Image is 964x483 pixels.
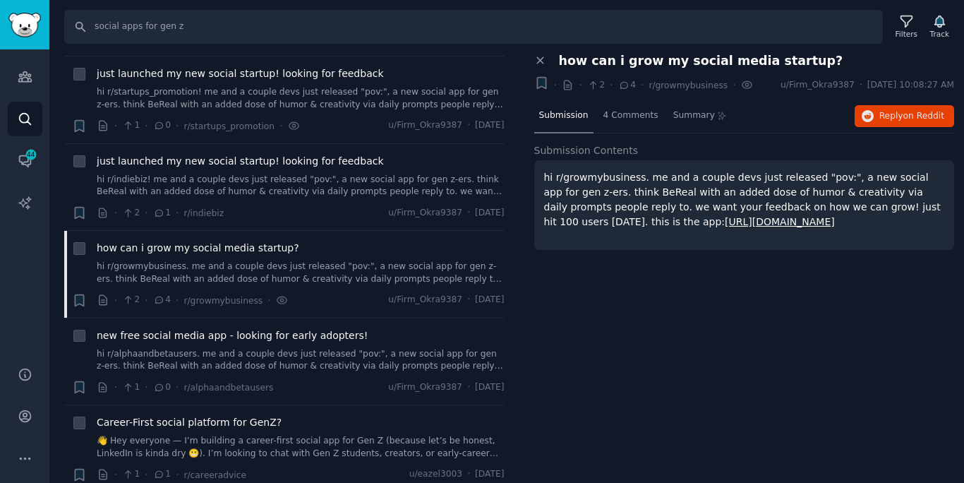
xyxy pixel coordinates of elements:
[176,467,179,482] span: ·
[733,78,735,93] span: ·
[467,468,470,481] span: ·
[649,80,728,90] span: r/growmybusiness
[153,119,171,132] span: 0
[97,154,384,169] a: just launched my new social startup! looking for feedback
[554,78,557,93] span: ·
[587,79,605,92] span: 2
[122,294,140,306] span: 2
[145,380,147,395] span: ·
[534,143,639,158] span: Submission Contents
[641,78,644,93] span: ·
[603,109,658,122] span: 4 Comments
[618,79,636,92] span: 4
[388,207,462,220] span: u/Firm_Okra9387
[97,348,505,373] a: hi r/alphaandbetausers. me and a couple devs just released "pov:", a new social app for gen z-ers...
[176,205,179,220] span: ·
[176,293,179,308] span: ·
[176,380,179,395] span: ·
[153,381,171,394] span: 0
[153,207,171,220] span: 1
[114,119,117,133] span: ·
[153,294,171,306] span: 4
[467,207,470,220] span: ·
[145,119,147,133] span: ·
[903,111,944,121] span: on Reddit
[97,435,505,460] a: 👋 Hey everyone — I’m building a career-first social app for Gen Z (because let’s be honest, Linke...
[930,29,949,39] div: Track
[183,383,273,393] span: r/alphaandbetausers
[122,207,140,220] span: 2
[122,381,140,394] span: 1
[475,207,504,220] span: [DATE]
[176,119,179,133] span: ·
[544,170,945,229] p: hi r/growmybusiness. me and a couple devs just released "pov:", a new social app for gen z-ers. t...
[867,79,954,92] span: [DATE] 10:08:27 AM
[925,12,954,42] button: Track
[467,294,470,306] span: ·
[879,110,944,123] span: Reply
[8,13,41,37] img: GummySearch logo
[122,468,140,481] span: 1
[114,205,117,220] span: ·
[388,294,462,306] span: u/Firm_Okra9387
[475,294,504,306] span: [DATE]
[725,216,835,227] a: [URL][DOMAIN_NAME]
[97,328,368,343] a: new free social media app - looking for early adopters!
[97,174,505,198] a: hi r/indiebiz! me and a couple devs just released "pov:", a new social app for gen z-ers. think B...
[183,208,224,218] span: r/indiebiz
[25,150,37,160] span: 44
[97,86,505,111] a: hi r/startups_promotion! me and a couple devs just released "pov:", a new social app for gen z-er...
[896,29,917,39] div: Filters
[855,105,954,128] button: Replyon Reddit
[97,241,299,256] a: how can i grow my social media startup?
[781,79,855,92] span: u/Firm_Okra9387
[467,119,470,132] span: ·
[8,143,42,178] a: 44
[267,293,270,308] span: ·
[388,381,462,394] span: u/Firm_Okra9387
[97,66,384,81] a: just launched my new social startup! looking for feedback
[559,54,843,68] span: how can i grow my social media startup?
[279,119,282,133] span: ·
[114,380,117,395] span: ·
[145,293,147,308] span: ·
[114,293,117,308] span: ·
[122,119,140,132] span: 1
[145,205,147,220] span: ·
[388,119,462,132] span: u/Firm_Okra9387
[409,468,462,481] span: u/eazel3003
[145,467,147,482] span: ·
[475,468,504,481] span: [DATE]
[475,381,504,394] span: [DATE]
[467,381,470,394] span: ·
[153,468,171,481] span: 1
[539,109,589,122] span: Submission
[475,119,504,132] span: [DATE]
[97,261,505,285] a: hi r/growmybusiness. me and a couple devs just released "pov:", a new social app for gen z-ers. t...
[579,78,582,93] span: ·
[183,470,246,480] span: r/careeradvice
[860,79,862,92] span: ·
[183,296,263,306] span: r/growmybusiness
[673,109,715,122] span: Summary
[610,78,613,93] span: ·
[64,10,883,44] input: Search Keyword
[114,467,117,482] span: ·
[97,415,282,430] a: Career-First social platform for GenZ?
[183,121,275,131] span: r/startups_promotion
